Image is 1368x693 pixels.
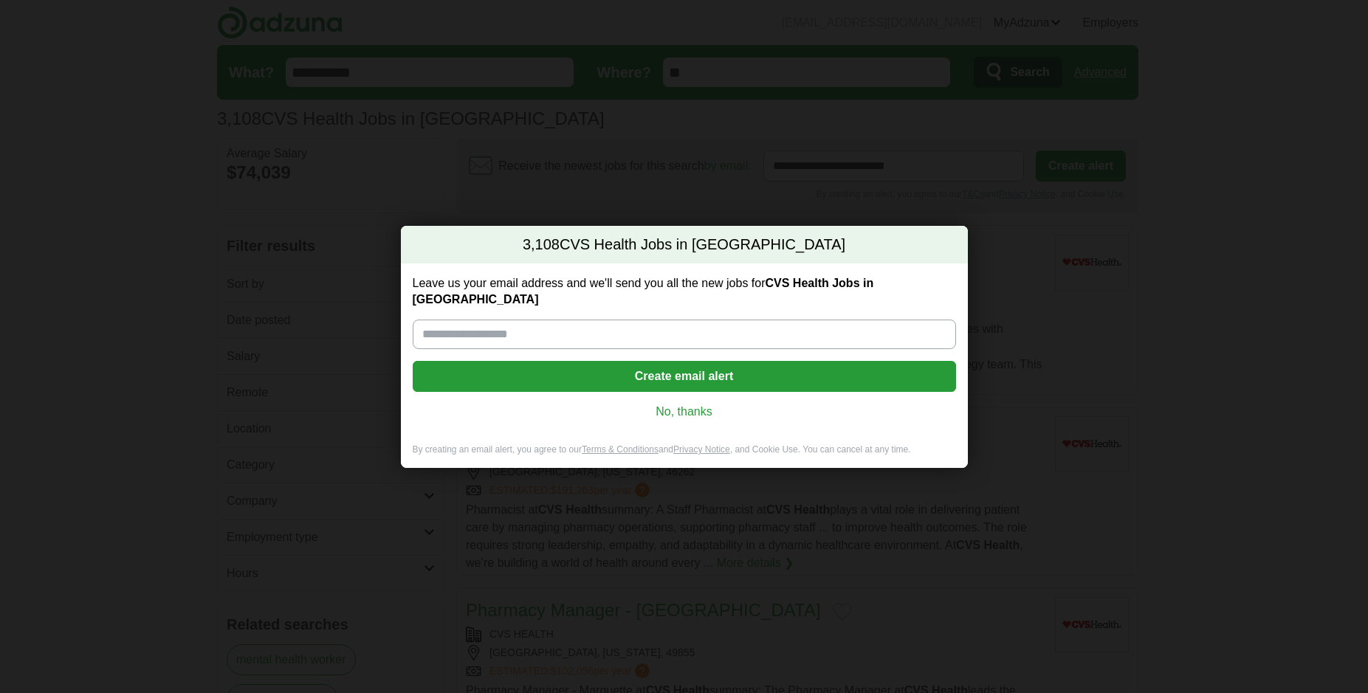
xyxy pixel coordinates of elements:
a: Privacy Notice [673,444,730,455]
label: Leave us your email address and we'll send you all the new jobs for [413,275,956,308]
h2: CVS Health Jobs in [GEOGRAPHIC_DATA] [401,226,968,264]
a: Terms & Conditions [582,444,659,455]
button: Create email alert [413,361,956,392]
a: No, thanks [425,404,944,420]
div: By creating an email alert, you agree to our and , and Cookie Use. You can cancel at any time. [401,444,968,468]
span: 3,108 [523,235,560,255]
